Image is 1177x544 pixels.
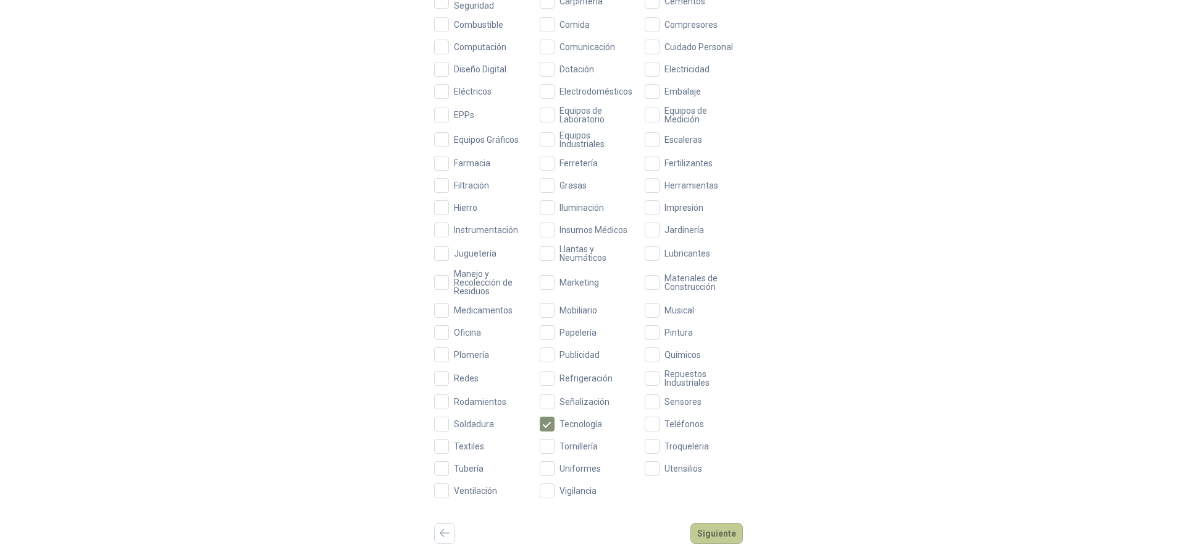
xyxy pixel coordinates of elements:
span: Oficina [449,328,486,337]
span: Grasas [555,181,592,190]
span: Comida [555,20,595,29]
span: Refrigeración [555,374,618,383]
span: Equipos Gráficos [449,135,524,144]
span: Herramientas [660,181,723,190]
span: Eléctricos [449,87,496,96]
span: Impresión [660,203,708,212]
span: Plomería [449,351,494,359]
span: Uniformes [555,464,606,473]
span: Computación [449,43,511,51]
span: Insumos Médicos [555,226,632,234]
span: Tecnología [555,420,607,428]
span: Soldadura [449,420,499,428]
span: Equipos de Laboratorio [555,106,638,124]
span: Vigilancia [555,487,601,495]
span: Publicidad [555,351,605,359]
span: Sensores [660,397,706,406]
span: Juguetería [449,249,501,258]
span: Diseño Digital [449,65,511,74]
span: Textiles [449,442,489,451]
span: Señalización [555,397,614,406]
span: Tubería [449,464,488,473]
span: Llantas y Neumáticos [555,245,638,262]
span: Escaleras [660,135,707,144]
span: Jardinería [660,226,709,234]
span: Medicamentos [449,306,517,315]
span: Químicos [660,351,706,359]
span: Lubricantes [660,249,715,258]
span: Pintura [660,328,698,337]
span: Repuestos Industriales [660,370,743,387]
span: Farmacia [449,159,495,168]
button: Siguiente [690,523,743,544]
span: Mobiliario [555,306,602,315]
span: Equipos de Medición [660,106,743,124]
span: Combustible [449,20,508,29]
span: Compresores [660,20,723,29]
span: Materiales de Construcción [660,274,743,291]
span: Dotación [555,65,599,74]
span: Manejo y Recolección de Residuos [449,270,532,295]
span: Utensilios [660,464,707,473]
span: Comunicación [555,43,620,51]
span: EPPs [449,111,479,119]
span: Ventilación [449,487,502,495]
span: Instrumentación [449,226,523,234]
span: Electricidad [660,65,714,74]
span: Cuidado Personal [660,43,738,51]
span: Electrodomésticos [555,87,637,96]
span: Embalaje [660,87,706,96]
span: Filtración [449,181,494,190]
span: Tornillería [555,442,603,451]
span: Iluminación [555,203,609,212]
span: Ferretería [555,159,603,168]
span: Troqueleria [660,442,714,451]
span: Teléfonos [660,420,709,428]
span: Rodamientos [449,397,511,406]
span: Papelería [555,328,601,337]
span: Marketing [555,278,604,287]
span: Fertilizantes [660,159,718,168]
span: Redes [449,374,484,383]
span: Hierro [449,203,482,212]
span: Equipos Industriales [555,131,638,148]
span: Musical [660,306,699,315]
